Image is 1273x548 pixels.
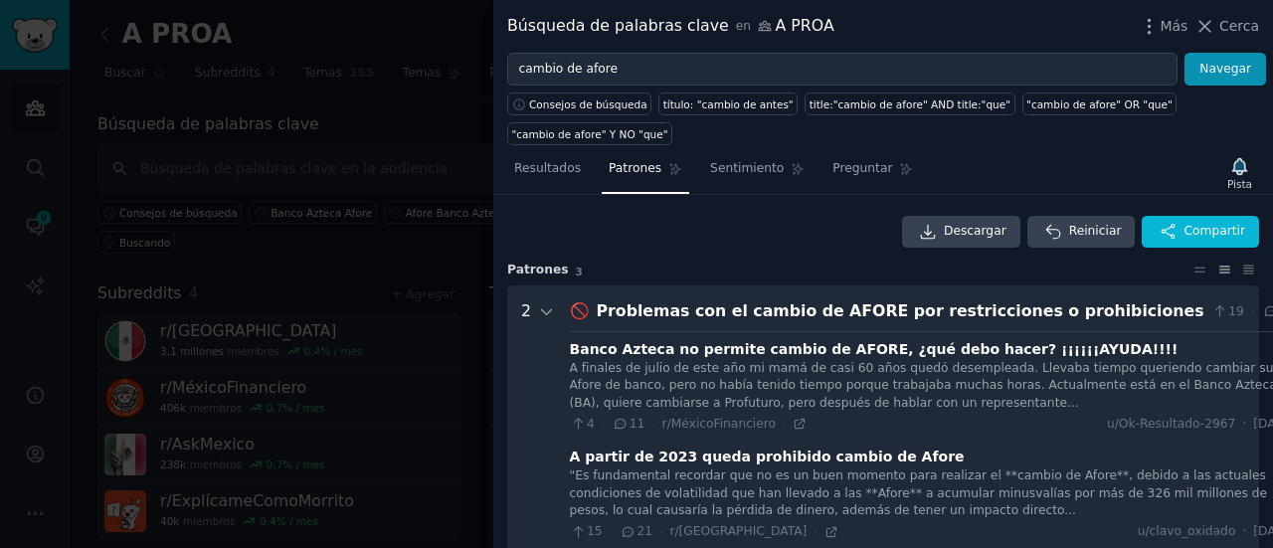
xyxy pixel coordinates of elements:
font: Navegar [1199,62,1251,76]
font: 19 [1228,304,1244,318]
font: Búsqueda de palabras clave [507,16,729,35]
font: r/MéxicoFinanciero [662,417,776,431]
a: Descargar [902,216,1020,248]
button: Navegar [1184,53,1266,87]
font: Descargar [944,224,1006,238]
button: Cerca [1194,16,1259,37]
font: u/clavo_oxidado [1138,524,1236,538]
font: 11 [630,417,645,431]
a: "cambio de afore" Y NO "que" [507,122,672,145]
font: Patrones [609,161,661,175]
font: 21 [636,524,652,538]
font: · [814,526,817,538]
font: · [610,526,613,538]
font: Preguntar [832,161,892,175]
font: 15 [587,524,603,538]
a: title:"cambio de afore" AND title:"que" [805,92,1014,115]
a: "cambio de afore" OR "que" [1022,92,1178,115]
font: Cerca [1219,18,1259,34]
font: Sentimiento [710,161,784,175]
font: · [1242,524,1246,538]
font: Problemas con el cambio de AFORE por restricciones o prohibiciones [597,301,1204,320]
button: Compartir [1142,216,1259,248]
font: 🚫 [570,301,590,320]
font: r/[GEOGRAPHIC_DATA] [669,524,807,538]
font: "cambio de afore" Y NO "que" [512,128,668,140]
font: · [783,418,786,430]
font: Compartir [1183,224,1245,238]
font: Banco Azteca no permite cambio de AFORE, ¿qué debo hacer? ¡¡¡¡¡¡AYUDA!!!! [570,341,1179,357]
button: Pista [1220,152,1259,194]
font: Resultados [514,161,581,175]
a: Sentimiento [703,153,812,194]
font: · [1251,304,1255,318]
font: · [1242,417,1246,431]
a: Preguntar [825,153,920,194]
font: 3 [576,266,583,277]
font: Patrones [507,263,569,276]
font: Reiniciar [1069,224,1122,238]
font: título: "cambio de antes" [663,98,794,110]
font: · [651,418,654,430]
font: · [602,418,605,430]
font: u/Ok-Resultado-2967 [1107,417,1236,431]
button: Consejos de búsqueda [507,92,651,115]
button: Reiniciar [1027,216,1136,248]
font: Consejos de búsqueda [529,98,647,110]
font: Más [1160,18,1187,34]
a: título: "cambio de antes" [658,92,798,115]
font: A partir de 2023 queda prohibido cambio de Afore [570,449,965,464]
font: "cambio de afore" OR "que" [1026,98,1173,110]
font: 4 [587,417,595,431]
button: Más [1139,16,1187,37]
font: A PROA [776,16,834,35]
font: title:"cambio de afore" AND title:"que" [810,98,1010,110]
font: "Es fundamental recordar que no es un buen momento para realizar el **cambio de Afore**, debido a... [570,468,1268,517]
font: 2 [521,301,531,320]
input: Pruebe una palabra clave relacionada con su negocio [507,53,1178,87]
font: · [659,526,662,538]
a: Resultados [507,153,588,194]
font: en [736,19,751,33]
a: Patrones [602,153,689,194]
font: Pista [1227,178,1252,190]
